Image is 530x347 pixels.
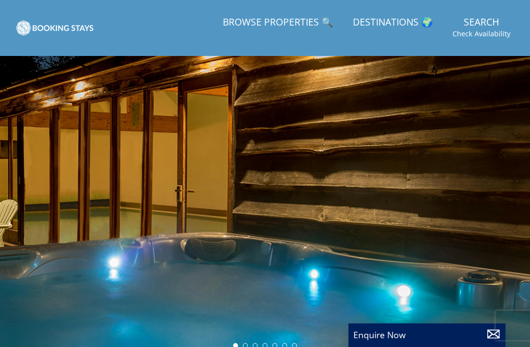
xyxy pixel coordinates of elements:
p: Enquire Now [353,328,501,341]
small: Check Availability [452,29,510,39]
a: Destinations 🌍 [349,12,437,34]
img: BookingStays [16,18,94,38]
a: SearchCheck Availability [449,12,514,44]
a: Browse Properties 🔍 [219,12,337,34]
